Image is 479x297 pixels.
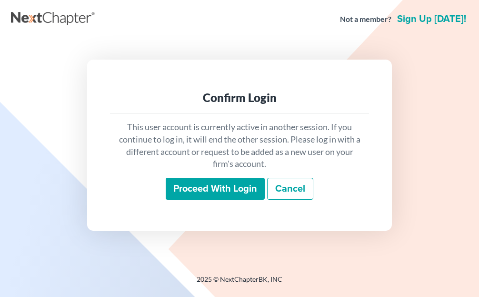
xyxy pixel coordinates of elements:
a: Sign up [DATE]! [395,14,468,24]
input: Proceed with login [166,178,265,200]
p: This user account is currently active in another session. If you continue to log in, it will end ... [118,121,361,170]
strong: Not a member? [340,14,391,25]
div: Confirm Login [118,90,361,105]
a: Cancel [267,178,313,200]
div: 2025 © NextChapterBK, INC [11,275,468,292]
